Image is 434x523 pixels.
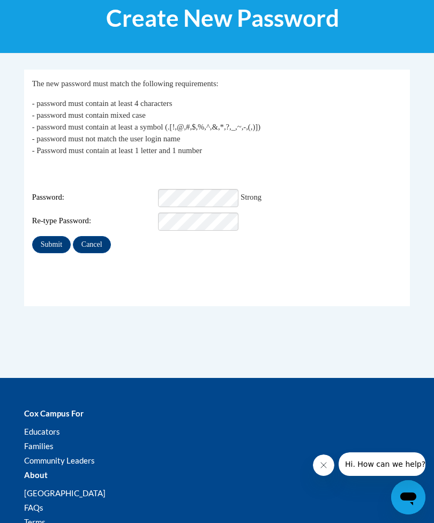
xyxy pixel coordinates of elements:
a: [GEOGRAPHIC_DATA] [24,488,106,498]
b: Cox Campus For [24,408,84,418]
iframe: Message from company [339,452,425,476]
span: The new password must match the following requirements: [32,79,219,88]
input: Submit [32,236,71,253]
a: Community Leaders [24,456,95,465]
span: Password: [32,192,156,203]
span: Strong [241,193,261,201]
b: About [24,470,48,480]
span: Re-type Password: [32,215,156,227]
a: FAQs [24,503,43,512]
input: Cancel [73,236,111,253]
iframe: Button to launch messaging window [391,480,425,514]
span: Create New Password [106,4,339,32]
a: Families [24,441,54,451]
span: - password must contain at least 4 characters - password must contain mixed case - password must ... [32,99,260,155]
a: Educators [24,427,60,436]
iframe: Close message [313,454,334,476]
